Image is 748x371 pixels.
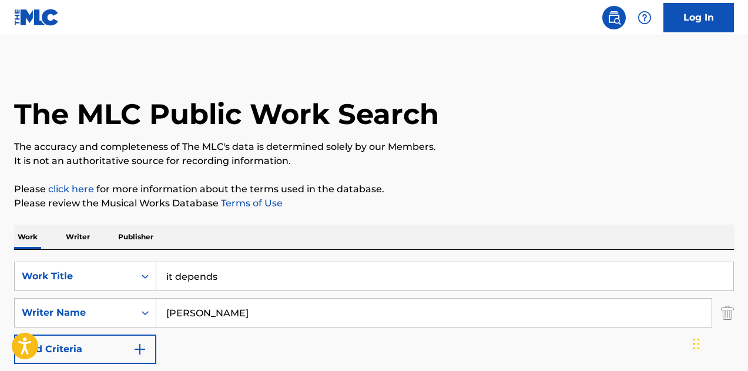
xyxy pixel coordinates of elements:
[14,140,734,154] p: The accuracy and completeness of The MLC's data is determined solely by our Members.
[133,342,147,356] img: 9d2ae6d4665cec9f34b9.svg
[638,11,652,25] img: help
[62,225,93,249] p: Writer
[689,315,748,371] iframe: Chat Widget
[48,183,94,195] a: click here
[693,326,700,362] div: Drag
[14,196,734,210] p: Please review the Musical Works Database
[607,11,621,25] img: search
[602,6,626,29] a: Public Search
[14,154,734,168] p: It is not an authoritative source for recording information.
[721,298,734,327] img: Delete Criterion
[219,198,283,209] a: Terms of Use
[14,182,734,196] p: Please for more information about the terms used in the database.
[22,306,128,320] div: Writer Name
[14,335,156,364] button: Add Criteria
[633,6,656,29] div: Help
[14,225,41,249] p: Work
[14,9,59,26] img: MLC Logo
[22,269,128,283] div: Work Title
[115,225,157,249] p: Publisher
[663,3,734,32] a: Log In
[14,96,439,132] h1: The MLC Public Work Search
